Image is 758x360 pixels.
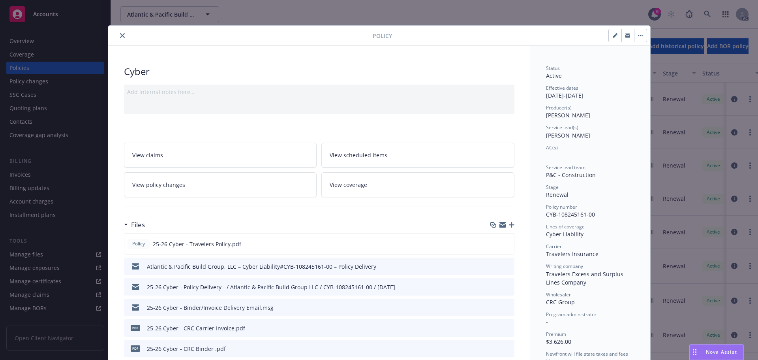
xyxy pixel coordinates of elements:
div: Add internal notes here... [127,88,511,96]
div: [DATE] - [DATE] [546,85,634,100]
div: 25-26 Cyber - CRC Binder .pdf [147,345,226,353]
span: Policy number [546,204,577,210]
span: AC(s) [546,144,558,151]
span: Newfront will file state taxes and fees [546,351,628,357]
a: View claims [124,143,317,168]
button: download file [492,283,498,291]
button: preview file [504,324,511,332]
span: Status [546,65,560,72]
span: [PERSON_NAME] [546,111,590,119]
button: Nova Assist [689,344,744,360]
span: $3,626.00 [546,338,571,345]
div: 25-26 Cyber - CRC Carrier Invoice.pdf [147,324,245,332]
div: Atlantic & Pacific Build Group, LLC – Cyber Liability#CYB-108245161-00 – Policy Delivery [147,262,376,271]
span: Writing company [546,263,583,270]
span: Cyber Liability [546,230,584,238]
a: View coverage [321,172,514,197]
span: pdf [131,345,140,351]
div: Drag to move [690,345,700,360]
span: Service lead team [546,164,585,171]
button: preview file [504,345,511,353]
span: Producer(s) [546,104,572,111]
span: Wholesaler [546,291,571,298]
span: 25-26 Cyber - Travelers Policy.pdf [153,240,241,248]
div: Cyber [124,65,514,78]
span: Service lead(s) [546,124,578,131]
span: CYB-108245161-00 [546,211,595,218]
span: Travelers Excess and Surplus Lines Company [546,270,625,286]
span: Policy [131,240,146,247]
button: download file [492,262,498,271]
button: download file [492,324,498,332]
span: Stage [546,184,559,190]
span: - [546,318,548,326]
span: [PERSON_NAME] [546,132,590,139]
span: Effective dates [546,85,578,91]
span: View coverage [330,181,367,189]
span: View claims [132,151,163,159]
button: preview file [504,240,511,248]
a: View scheduled items [321,143,514,168]
span: Carrier [546,243,562,250]
button: preview file [504,262,511,271]
span: Renewal [546,191,568,198]
span: Travelers Insurance [546,250,599,258]
button: close [118,31,127,40]
span: Program administrator [546,311,597,318]
div: 25-26 Cyber - Policy Delivery - / Atlantic & Pacific Build Group LLC / CYB-108245161-00 / [DATE] [147,283,395,291]
span: View policy changes [132,181,185,189]
div: 25-26 Cyber - Binder/Invoice Delivery Email.msg [147,303,274,312]
button: download file [492,303,498,312]
span: P&C - Construction [546,171,596,179]
span: Nova Assist [706,349,737,355]
span: Active [546,72,562,79]
button: download file [492,345,498,353]
div: Files [124,220,145,230]
span: CRC Group [546,298,575,306]
span: - [546,151,548,159]
span: Policy [373,32,392,40]
button: preview file [504,283,511,291]
a: View policy changes [124,172,317,197]
h3: Files [131,220,145,230]
button: download file [491,240,497,248]
span: Lines of coverage [546,223,585,230]
span: pdf [131,325,140,331]
span: Premium [546,331,566,337]
button: preview file [504,303,511,312]
span: View scheduled items [330,151,387,159]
